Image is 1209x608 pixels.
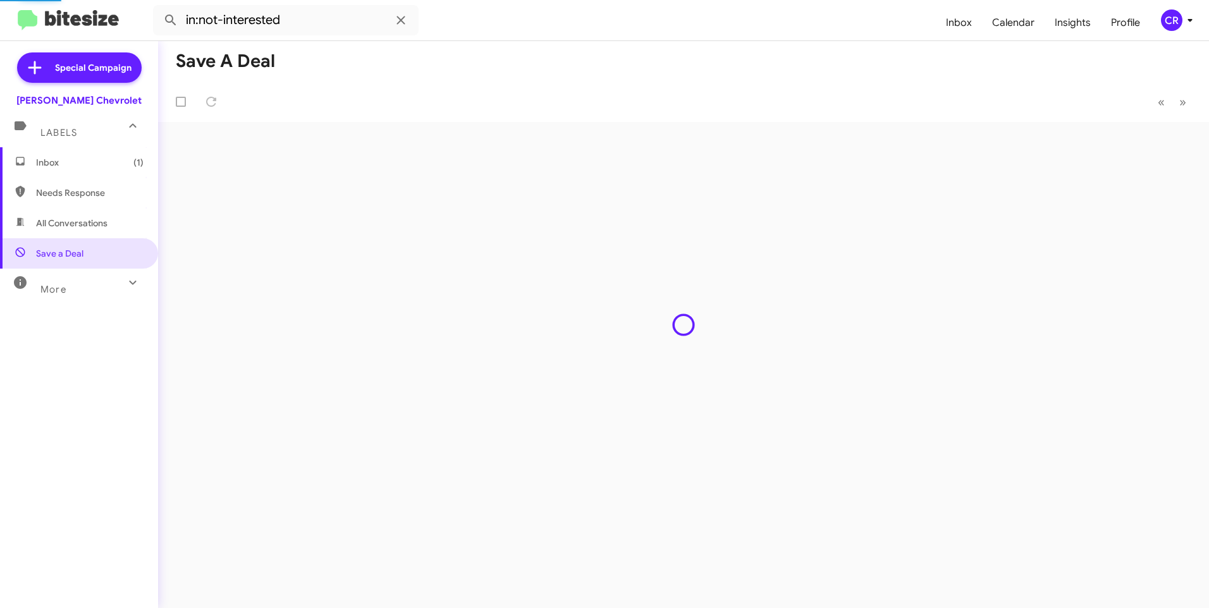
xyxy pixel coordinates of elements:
[1101,4,1150,41] a: Profile
[55,61,132,74] span: Special Campaign
[17,52,142,83] a: Special Campaign
[1172,89,1194,115] button: Next
[176,51,275,71] h1: Save a Deal
[133,156,144,169] span: (1)
[1161,9,1182,31] div: CR
[936,4,982,41] a: Inbox
[1150,9,1195,31] button: CR
[153,5,419,35] input: Search
[40,284,66,295] span: More
[36,217,107,229] span: All Conversations
[982,4,1045,41] a: Calendar
[1150,89,1172,115] button: Previous
[1179,94,1186,110] span: »
[1158,94,1165,110] span: «
[40,127,77,138] span: Labels
[16,94,142,107] div: [PERSON_NAME] Chevrolet
[1045,4,1101,41] a: Insights
[36,247,83,260] span: Save a Deal
[36,186,144,199] span: Needs Response
[1151,89,1194,115] nav: Page navigation example
[36,156,144,169] span: Inbox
